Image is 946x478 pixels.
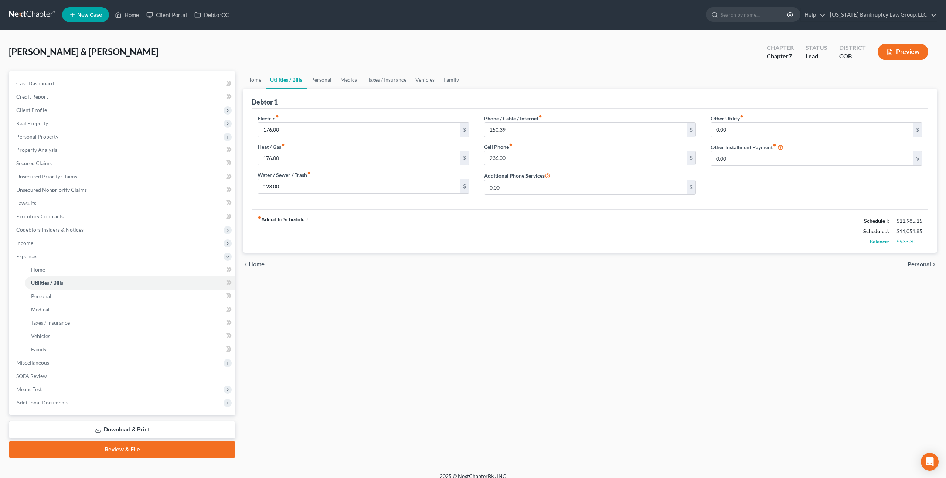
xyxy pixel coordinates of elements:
[25,316,235,330] a: Taxes / Insurance
[336,71,363,89] a: Medical
[16,213,64,219] span: Executory Contracts
[10,143,235,157] a: Property Analysis
[243,71,266,89] a: Home
[281,143,285,147] i: fiber_manual_record
[839,44,866,52] div: District
[243,262,249,267] i: chevron_left
[896,228,922,235] div: $11,051.85
[921,453,939,471] div: Open Intercom Messenger
[16,359,49,366] span: Miscellaneous
[913,123,922,137] div: $
[16,147,57,153] span: Property Analysis
[896,217,922,225] div: $11,985.15
[870,238,889,245] strong: Balance:
[191,8,232,21] a: DebtorCC
[687,180,695,194] div: $
[16,133,58,140] span: Personal Property
[789,52,792,59] span: 7
[10,157,235,170] a: Secured Claims
[484,123,687,137] input: --
[10,210,235,223] a: Executory Contracts
[258,216,261,219] i: fiber_manual_record
[307,71,336,89] a: Personal
[31,346,47,352] span: Family
[16,373,47,379] span: SOFA Review
[16,173,77,180] span: Unsecured Priority Claims
[913,151,922,165] div: $
[538,115,542,118] i: fiber_manual_record
[16,93,48,100] span: Credit Report
[687,151,695,165] div: $
[252,98,278,106] div: Debtor 1
[806,52,827,61] div: Lead
[767,44,794,52] div: Chapter
[16,200,36,206] span: Lawsuits
[16,107,47,113] span: Client Profile
[31,280,63,286] span: Utilities / Bills
[9,46,159,57] span: [PERSON_NAME] & [PERSON_NAME]
[266,71,307,89] a: Utilities / Bills
[740,115,743,118] i: fiber_manual_record
[839,52,866,61] div: COB
[16,386,42,392] span: Means Test
[25,290,235,303] a: Personal
[826,8,937,21] a: [US_STATE] Bankruptcy Law Group, LLC
[484,151,687,165] input: --
[258,123,460,137] input: --
[767,52,794,61] div: Chapter
[10,369,235,383] a: SOFA Review
[687,123,695,137] div: $
[16,226,84,233] span: Codebtors Insiders & Notices
[16,399,68,406] span: Additional Documents
[863,228,889,234] strong: Schedule J:
[25,343,235,356] a: Family
[31,306,50,313] span: Medical
[16,80,54,86] span: Case Dashboard
[721,8,788,21] input: Search by name...
[460,151,469,165] div: $
[864,218,889,224] strong: Schedule I:
[908,262,931,267] span: Personal
[31,333,50,339] span: Vehicles
[258,151,460,165] input: --
[439,71,463,89] a: Family
[258,179,460,193] input: --
[10,77,235,90] a: Case Dashboard
[411,71,439,89] a: Vehicles
[31,266,45,273] span: Home
[9,441,235,458] a: Review & File
[31,293,51,299] span: Personal
[711,143,776,151] label: Other Installment Payment
[111,8,143,21] a: Home
[773,143,776,147] i: fiber_manual_record
[258,143,285,151] label: Heat / Gas
[908,262,937,267] button: Personal chevron_right
[484,171,551,180] label: Additional Phone Services
[896,238,922,245] div: $933.30
[16,160,52,166] span: Secured Claims
[484,143,513,151] label: Cell Phone
[16,120,48,126] span: Real Property
[25,263,235,276] a: Home
[258,115,279,122] label: Electric
[307,171,311,175] i: fiber_manual_record
[243,262,265,267] button: chevron_left Home
[711,151,913,165] input: --
[143,8,191,21] a: Client Portal
[10,90,235,103] a: Credit Report
[711,123,913,137] input: --
[484,115,542,122] label: Phone / Cable / Internet
[363,71,411,89] a: Taxes / Insurance
[711,115,743,122] label: Other Utility
[509,143,513,147] i: fiber_manual_record
[25,303,235,316] a: Medical
[275,115,279,118] i: fiber_manual_record
[10,197,235,210] a: Lawsuits
[16,240,33,246] span: Income
[460,179,469,193] div: $
[931,262,937,267] i: chevron_right
[77,12,102,18] span: New Case
[801,8,826,21] a: Help
[10,183,235,197] a: Unsecured Nonpriority Claims
[25,276,235,290] a: Utilities / Bills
